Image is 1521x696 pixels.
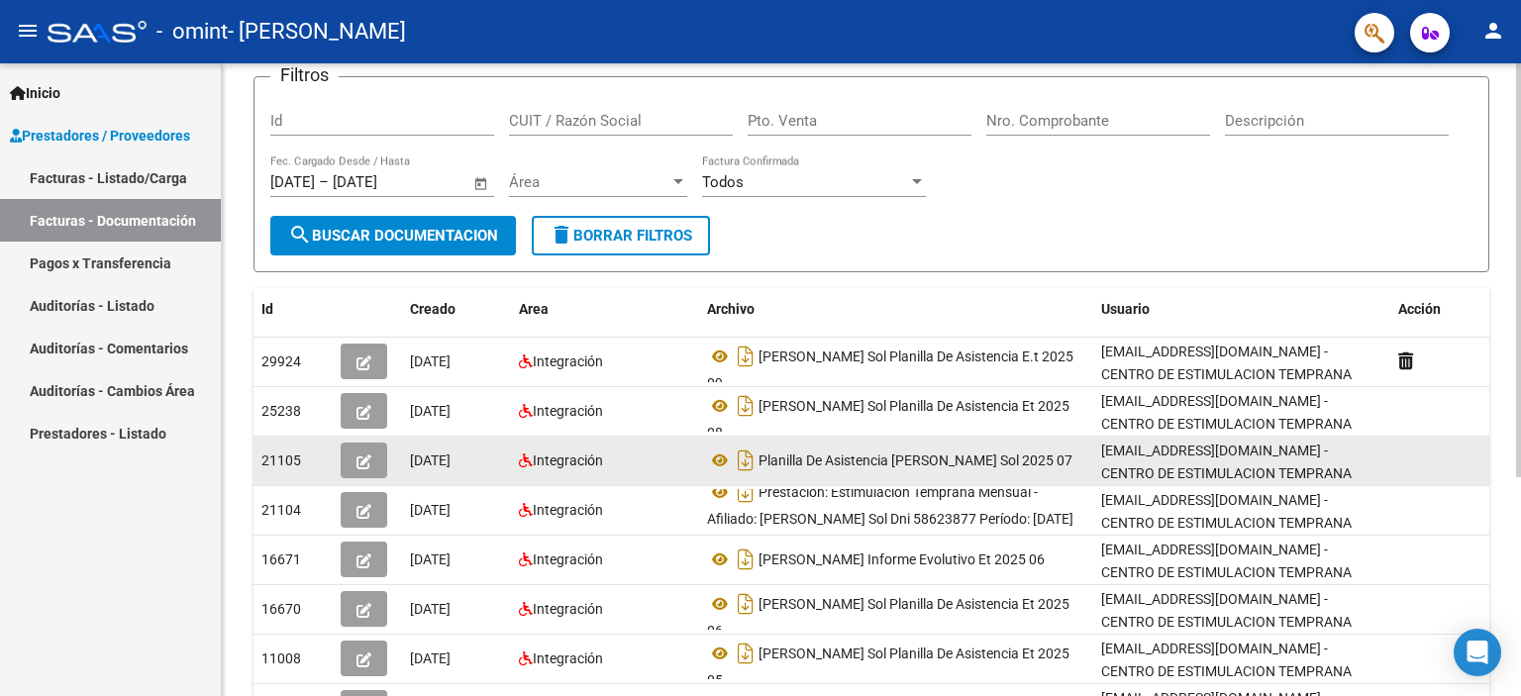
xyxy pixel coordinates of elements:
[261,403,301,419] span: 25238
[261,353,301,369] span: 29924
[707,398,1069,441] span: [PERSON_NAME] Sol Planilla De Asistencia Et 2025 08
[511,288,699,331] datatable-header-cell: Area
[733,445,759,476] i: Descargar documento
[533,403,603,419] span: Integración
[707,301,755,317] span: Archivo
[1454,629,1501,676] div: Open Intercom Messenger
[533,551,603,567] span: Integración
[1101,591,1352,652] span: [EMAIL_ADDRESS][DOMAIN_NAME] - CENTRO DE ESTIMULACION TEMPRANA ENTRE LAZOS
[733,341,759,372] i: Descargar documento
[270,61,339,89] h3: Filtros
[16,19,40,43] mat-icon: menu
[261,452,301,468] span: 21105
[702,173,744,191] span: Todos
[533,650,603,666] span: Integración
[270,216,516,255] button: Buscar Documentacion
[533,601,603,617] span: Integración
[533,502,603,518] span: Integración
[509,173,669,191] span: Área
[261,650,301,666] span: 11008
[707,484,1073,527] span: Prestación: Estimulación Temprana Mensual - Afiliado: [PERSON_NAME] Sol Dni 58623877 Período: [DATE]
[733,476,759,508] i: Descargar documento
[532,216,710,255] button: Borrar Filtros
[759,551,1045,567] span: [PERSON_NAME] Informe Evolutivo Et 2025 06
[261,301,273,317] span: Id
[261,601,301,617] span: 16670
[733,638,759,669] i: Descargar documento
[1390,288,1489,331] datatable-header-cell: Acción
[550,227,692,245] span: Borrar Filtros
[270,173,315,191] input: Fecha inicio
[288,223,312,247] mat-icon: search
[10,125,190,147] span: Prestadores / Proveedores
[261,551,301,567] span: 16671
[1101,443,1352,504] span: [EMAIL_ADDRESS][DOMAIN_NAME] - CENTRO DE ESTIMULACION TEMPRANA ENTRE LAZOS
[470,172,493,195] button: Open calendar
[1101,344,1352,405] span: [EMAIL_ADDRESS][DOMAIN_NAME] - CENTRO DE ESTIMULACION TEMPRANA ENTRE LAZOS
[733,544,759,575] i: Descargar documento
[410,403,451,419] span: [DATE]
[533,452,603,468] span: Integración
[1101,542,1352,603] span: [EMAIL_ADDRESS][DOMAIN_NAME] - CENTRO DE ESTIMULACION TEMPRANA ENTRE LAZOS
[759,452,1072,468] span: Planilla De Asistencia [PERSON_NAME] Sol 2025 07
[410,452,451,468] span: [DATE]
[1481,19,1505,43] mat-icon: person
[402,288,511,331] datatable-header-cell: Creado
[410,650,451,666] span: [DATE]
[1101,301,1150,317] span: Usuario
[1093,288,1390,331] datatable-header-cell: Usuario
[253,288,333,331] datatable-header-cell: Id
[533,353,603,369] span: Integración
[550,223,573,247] mat-icon: delete
[1101,393,1352,454] span: [EMAIL_ADDRESS][DOMAIN_NAME] - CENTRO DE ESTIMULACION TEMPRANA ENTRE LAZOS
[519,301,549,317] span: Area
[333,173,429,191] input: Fecha fin
[410,353,451,369] span: [DATE]
[733,390,759,422] i: Descargar documento
[410,301,456,317] span: Creado
[1398,301,1441,317] span: Acción
[10,82,60,104] span: Inicio
[699,288,1093,331] datatable-header-cell: Archivo
[707,596,1069,639] span: [PERSON_NAME] Sol Planilla De Asistencia Et 2025 06
[156,10,228,53] span: - omint
[319,173,329,191] span: –
[707,348,1073,391] span: [PERSON_NAME] Sol Planilla De Asistencia E.t 2025 09
[410,551,451,567] span: [DATE]
[410,601,451,617] span: [DATE]
[733,588,759,620] i: Descargar documento
[410,502,451,518] span: [DATE]
[707,646,1069,688] span: [PERSON_NAME] Sol Planilla De Asistencia Et 2025 05
[1101,492,1352,553] span: [EMAIL_ADDRESS][DOMAIN_NAME] - CENTRO DE ESTIMULACION TEMPRANA ENTRE LAZOS
[228,10,406,53] span: - [PERSON_NAME]
[261,502,301,518] span: 21104
[288,227,498,245] span: Buscar Documentacion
